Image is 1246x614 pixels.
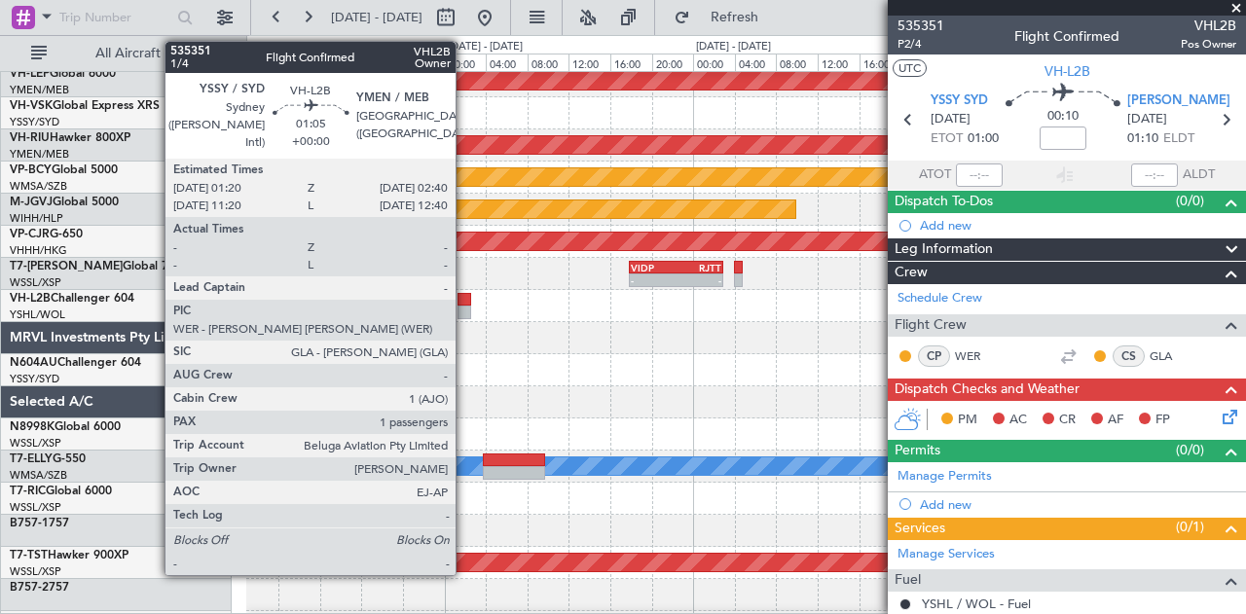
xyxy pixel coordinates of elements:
span: T7-ELLY [10,453,53,465]
span: ALDT [1183,165,1215,185]
div: [DATE] - [DATE] [448,39,523,55]
span: VH-L2B [1044,61,1090,82]
span: Leg Information [895,238,993,261]
div: 08:00 [528,54,569,71]
a: T7-RICGlobal 6000 [10,486,112,497]
div: 16:00 [860,54,901,71]
span: 01:00 [968,129,999,149]
a: WSSL/XSP [10,436,61,451]
a: Manage Services [898,545,995,564]
div: Add new [920,496,1236,513]
a: WMSA/SZB [10,179,67,194]
a: WSSL/XSP [10,275,61,290]
span: [DATE] [1127,110,1167,129]
div: - [676,274,721,286]
button: Refresh [665,2,782,33]
span: VH-L2B [10,293,51,305]
div: VIDP [631,262,677,273]
a: VH-RIUHawker 800XP [10,132,130,144]
div: 00:00 [445,54,487,71]
span: (0/0) [1176,440,1204,460]
div: 08:00 [776,54,818,71]
span: T7-[PERSON_NAME] [10,261,123,272]
a: VH-LEPGlobal 6000 [10,68,116,80]
input: --:-- [956,163,1003,187]
div: 12:00 [320,54,362,71]
span: P2/4 [898,36,944,53]
a: WSSL/XSP [10,564,61,579]
button: UTC [893,59,927,77]
div: CS [1113,345,1145,367]
a: T7-[PERSON_NAME]Global 7500 [10,261,189,272]
span: All Aircraft [51,47,205,60]
div: Add new [920,217,1236,234]
a: N604AUChallenger 604 [10,357,141,369]
div: 04:00 [238,54,279,71]
a: VH-VSKGlobal Express XRS [10,100,160,112]
a: N8998KGlobal 6000 [10,421,121,433]
a: WSSL/XSP [10,500,61,515]
a: VHHH/HKG [10,243,67,258]
div: 12:00 [568,54,610,71]
span: Refresh [694,11,776,24]
a: T7-ELLYG-550 [10,453,86,465]
span: 00:10 [1047,107,1079,126]
div: RJTT [676,262,721,273]
span: [PERSON_NAME] [1127,91,1230,111]
span: Flight Crew [895,314,967,337]
a: Schedule Crew [898,289,982,308]
span: 01:10 [1127,129,1158,149]
span: N604AU [10,357,57,369]
span: M-JGVJ [10,197,53,208]
span: AC [1009,411,1027,430]
span: ATOT [919,165,951,185]
div: 20:00 [652,54,694,71]
a: YMEN/MEB [10,83,69,97]
a: M-JGVJGlobal 5000 [10,197,119,208]
span: YSSY SYD [931,91,988,111]
span: (0/0) [1176,191,1204,211]
span: FP [1155,411,1170,430]
span: CR [1059,411,1076,430]
a: B757-1757 [10,518,69,529]
a: VH-L2BChallenger 604 [10,293,134,305]
a: YSSY/SYD [10,115,59,129]
a: WIHH/HLP [10,211,63,226]
span: VHL2B [1181,16,1236,36]
div: 16:00 [361,54,403,71]
button: All Aircraft [21,38,211,69]
span: B757-2 [10,582,49,594]
a: GLA [1150,347,1193,365]
span: T7-RIC [10,486,46,497]
span: VH-VSK [10,100,53,112]
span: AF [1108,411,1123,430]
div: [DATE] - [DATE] [696,39,771,55]
span: VH-RIU [10,132,50,144]
span: Services [895,518,945,540]
span: Dispatch To-Dos [895,191,993,213]
a: VP-BCYGlobal 5000 [10,164,118,176]
a: YSHL / WOL - Fuel [922,596,1031,612]
span: N8998K [10,421,55,433]
div: Flight Confirmed [1014,26,1119,47]
a: YSSY/SYD [10,372,59,386]
span: Fuel [895,569,921,592]
div: [DATE] - [DATE] [250,39,325,55]
span: VH-LEP [10,68,50,80]
a: VP-CJRG-650 [10,229,83,240]
div: 12:00 [818,54,860,71]
span: Permits [895,440,940,462]
a: T7-TSTHawker 900XP [10,550,128,561]
div: 08:00 [278,54,320,71]
div: 04:00 [735,54,777,71]
span: PM [958,411,977,430]
div: 00:00 [693,54,735,71]
span: ETOT [931,129,963,149]
span: T7-TST [10,550,48,561]
div: 20:00 [403,54,445,71]
a: YMEN/MEB [10,147,69,162]
span: [DATE] - [DATE] [331,9,422,26]
a: YSHL/WOL [10,307,65,322]
span: VP-BCY [10,164,52,176]
a: WMSA/SZB [10,468,67,483]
